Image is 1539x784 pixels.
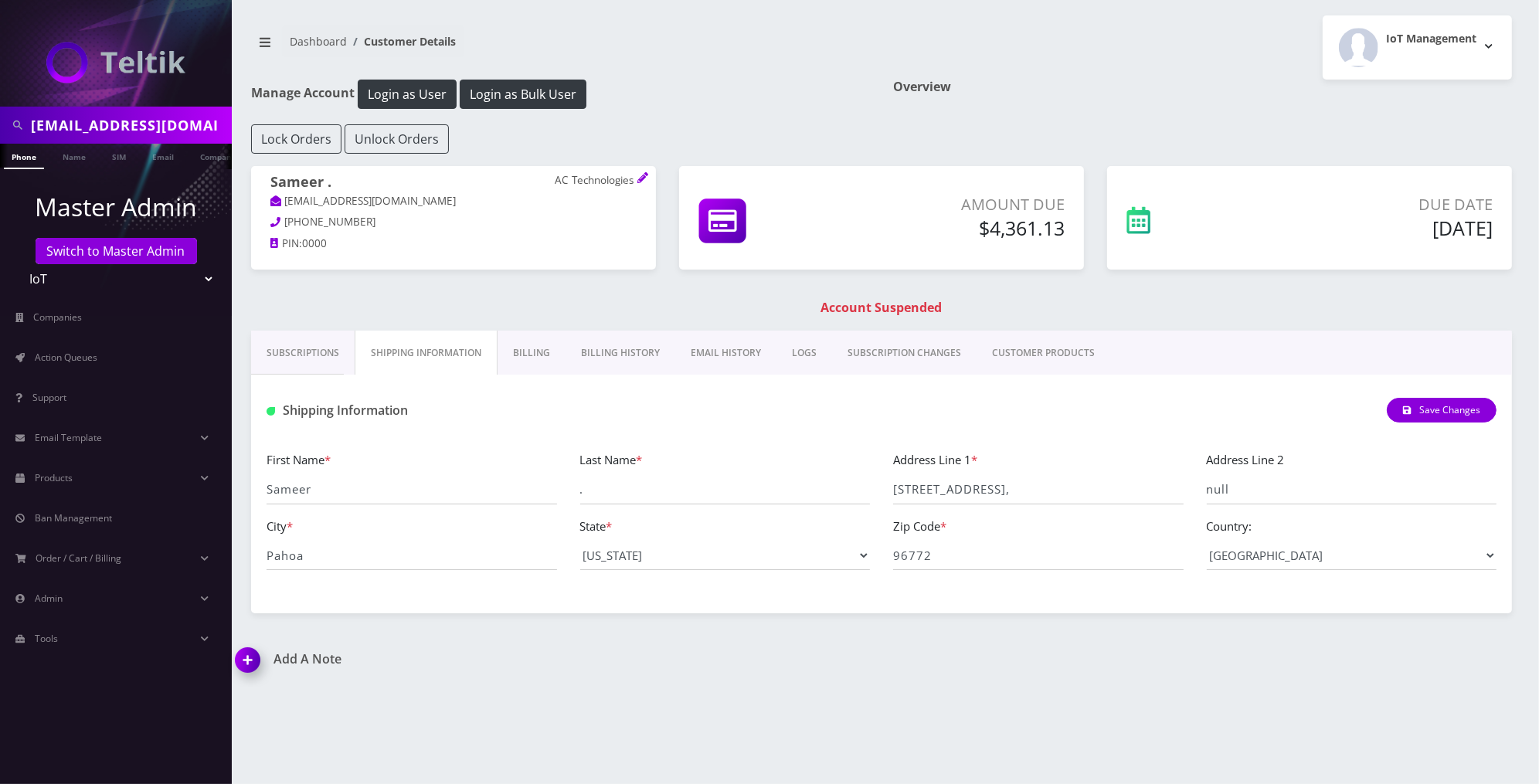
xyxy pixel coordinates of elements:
h1: Account Suspended [255,300,1508,315]
input: Zip [893,541,1184,570]
span: 0000 [302,236,327,250]
span: Order / Cart / Billing [36,552,122,565]
nav: breadcrumb [251,25,870,70]
a: CUSTOMER PRODUCTS [977,331,1110,375]
h5: [DATE] [1256,216,1493,239]
h1: Manage Account [251,80,870,109]
h1: Overview [893,80,1512,94]
a: Billing [498,331,566,375]
a: Subscriptions [251,331,355,375]
span: Action Queues [35,351,97,364]
input: Address Line 1 [893,475,1184,504]
label: State [580,518,613,535]
button: Login as User [358,80,457,109]
button: IoT Management [1323,15,1512,80]
span: Products [35,471,73,484]
a: PIN: [270,236,302,252]
label: Address Line 2 [1207,451,1285,469]
a: Name [55,144,93,168]
span: [PHONE_NUMBER] [285,215,376,229]
a: SUBSCRIPTION CHANGES [832,331,977,375]
input: City [267,541,557,570]
span: Tools [35,632,58,645]
span: Ban Management [35,511,112,524]
button: Lock Orders [251,124,341,154]
input: Last Name [580,475,871,504]
a: Company [192,144,244,168]
input: First Name [267,475,557,504]
input: Address Line 2 [1207,475,1497,504]
p: AC Technologies [555,174,637,188]
a: Add A Note [236,652,870,667]
a: SIM [104,144,134,168]
label: Last Name [580,451,643,469]
button: Login as Bulk User [460,80,586,109]
h5: $4,361.13 [861,216,1065,239]
a: Switch to Master Admin [36,238,197,264]
input: Search in Company [31,110,228,140]
label: Address Line 1 [893,451,977,469]
a: Login as Bulk User [460,84,586,101]
h2: IoT Management [1386,32,1476,46]
label: Country: [1207,518,1252,535]
p: Amount Due [861,193,1065,216]
label: City [267,518,293,535]
label: Zip Code [893,518,946,535]
button: Unlock Orders [345,124,449,154]
a: EMAIL HISTORY [675,331,776,375]
span: Admin [35,592,63,605]
a: Billing History [566,331,675,375]
h1: Shipping Information [267,403,661,418]
a: Shipping Information [355,331,498,375]
span: Companies [34,311,83,324]
p: Due Date [1256,193,1493,216]
label: First Name [267,451,331,469]
a: Login as User [355,84,460,101]
li: Customer Details [347,33,456,49]
button: Save Changes [1387,398,1497,423]
span: Support [32,391,66,404]
h1: Sameer . [270,174,637,193]
a: Dashboard [290,34,347,49]
a: LOGS [776,331,832,375]
a: Email [144,144,182,168]
a: [EMAIL_ADDRESS][DOMAIN_NAME] [270,194,457,209]
span: Email Template [35,431,102,444]
img: IoT [46,42,185,83]
a: Phone [4,144,44,169]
